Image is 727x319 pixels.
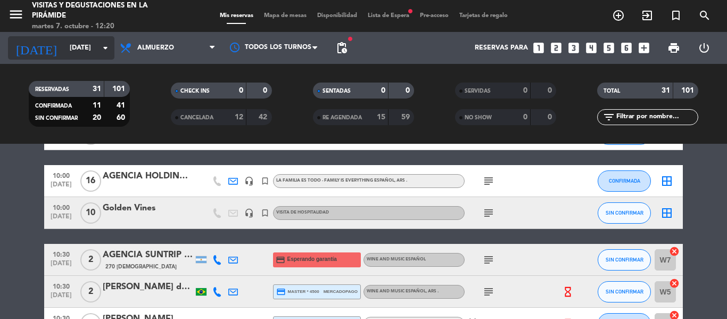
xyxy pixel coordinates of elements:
strong: 101 [681,87,696,94]
i: subject [482,285,495,298]
i: looks_3 [567,41,581,55]
i: hourglass_empty [562,286,574,298]
i: subject [482,207,495,219]
span: CONFIRMADA [35,103,72,109]
i: menu [8,6,24,22]
span: print [667,42,680,54]
i: looks_6 [619,41,633,55]
span: [DATE] [48,292,75,304]
span: SIN CONFIRMAR [606,257,643,263]
i: add_box [637,41,651,55]
span: Mis reservas [214,13,259,19]
span: SERVIDAS [465,88,491,94]
span: RESERVADAS [35,87,69,92]
span: SIN CONFIRMAR [606,210,643,216]
i: subject [482,253,495,266]
i: border_all [660,175,673,187]
span: 10:30 [48,248,75,260]
strong: 42 [259,113,269,121]
i: cancel [669,278,680,289]
i: border_all [660,207,673,219]
span: 10:00 [48,169,75,181]
strong: 31 [662,87,670,94]
div: Visitas y degustaciones en La Pirámide [32,1,174,21]
span: Pre-acceso [415,13,454,19]
span: [DATE] [48,181,75,193]
span: NO SHOW [465,115,492,120]
div: Golden Vines [103,201,193,215]
div: AGENCIA SUNTRIP - [PERSON_NAME] x2 [103,248,193,262]
span: Wine and Music Español [367,257,426,261]
i: power_settings_new [698,42,711,54]
strong: 59 [401,113,412,121]
i: search [698,9,711,22]
span: Almuerzo [137,44,174,52]
i: [DATE] [8,36,64,60]
span: Esperando garantía [287,255,337,264]
i: headset_mic [244,176,254,186]
span: SIN CONFIRMAR [606,289,643,295]
strong: 0 [523,113,527,121]
i: subject [482,175,495,187]
div: AGENCIA HOLDING [PERSON_NAME] [103,169,193,183]
strong: 0 [406,87,412,94]
span: 16 [80,170,101,192]
div: LOG OUT [689,32,719,64]
span: Tarjetas de regalo [454,13,513,19]
span: SENTADAS [323,88,351,94]
strong: 31 [93,85,101,93]
span: CANCELADA [180,115,213,120]
span: Disponibilidad [312,13,362,19]
span: mercadopago [324,288,358,295]
i: looks_one [532,41,546,55]
span: RE AGENDADA [323,115,362,120]
strong: 101 [112,85,127,93]
span: 2 [80,249,101,271]
i: looks_5 [602,41,616,55]
strong: 12 [235,113,243,121]
i: turned_in_not [260,208,270,218]
i: turned_in_not [260,176,270,186]
strong: 60 [117,114,127,121]
span: 2 [80,281,101,302]
strong: 0 [548,113,554,121]
i: filter_list [602,111,615,124]
i: turned_in_not [670,9,682,22]
i: credit_card [276,255,285,265]
span: , ARS . [394,178,407,183]
span: Mapa de mesas [259,13,312,19]
span: , ARS . [426,289,439,293]
span: [DATE] [48,260,75,272]
i: arrow_drop_down [99,42,112,54]
i: exit_to_app [641,9,654,22]
strong: 0 [523,87,527,94]
span: 270 [DEMOGRAPHIC_DATA] [105,263,177,271]
strong: 11 [93,102,101,109]
span: CONFIRMADA [609,178,640,184]
span: fiber_manual_record [347,36,353,42]
span: 10 [80,202,101,224]
strong: 0 [548,87,554,94]
span: SIN CONFIRMAR [35,116,78,121]
span: La Familia es Todo - Family is Everything Español [276,178,407,183]
strong: 0 [263,87,269,94]
button: menu [8,6,24,26]
i: add_circle_outline [612,9,625,22]
strong: 0 [381,87,385,94]
button: SIN CONFIRMAR [598,281,651,302]
span: [DATE] [48,213,75,225]
i: cancel [669,246,680,257]
strong: 41 [117,102,127,109]
button: SIN CONFIRMAR [598,249,651,271]
i: headset_mic [244,208,254,218]
input: Filtrar por nombre... [615,111,698,123]
strong: 0 [239,87,243,94]
strong: 15 [377,113,385,121]
span: TOTAL [604,88,620,94]
span: fiber_manual_record [407,8,414,14]
i: looks_two [549,41,563,55]
span: master * 4500 [276,287,319,297]
span: 10:30 [48,280,75,292]
span: CHECK INS [180,88,210,94]
i: looks_4 [584,41,598,55]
